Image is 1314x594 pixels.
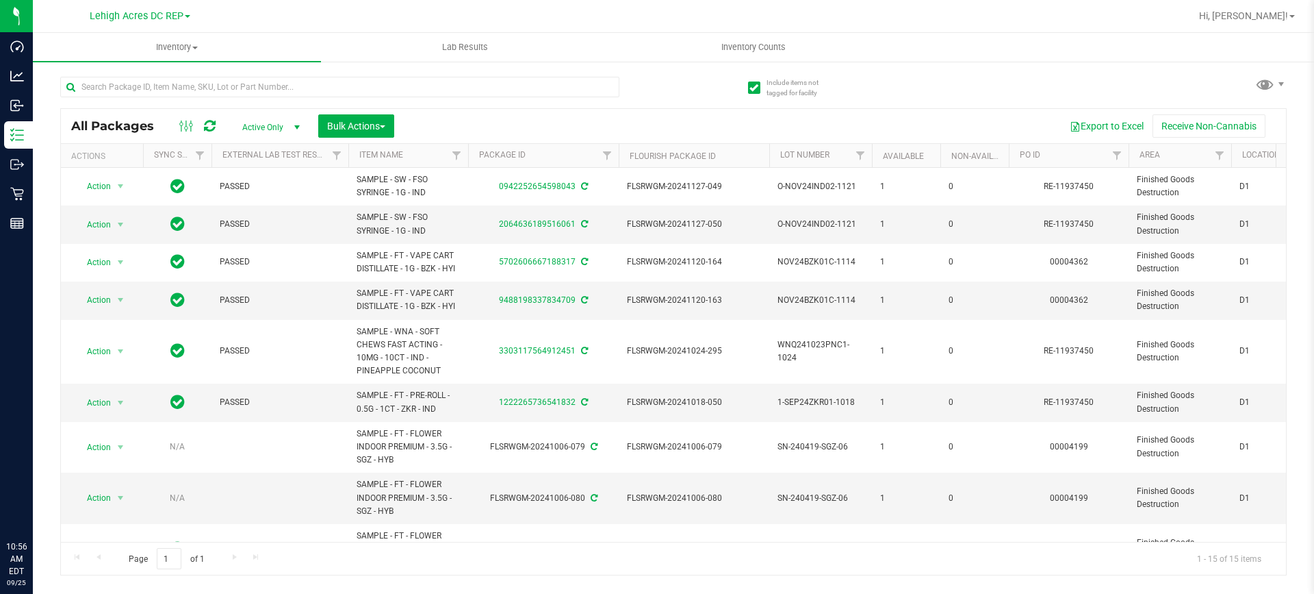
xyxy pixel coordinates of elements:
span: 0 [949,218,1001,231]
span: O-NOV24IND02-1121 [777,180,864,193]
span: Finished Goods Destruction [1137,287,1223,313]
a: 00004199 [1050,493,1088,503]
span: 1 - 15 of 15 items [1186,548,1272,569]
a: PO ID [1020,150,1040,160]
div: FLSRWGM-20241006-079 [466,441,621,454]
span: SAMPLE - SW - FSO SYRINGE - 1G - IND [357,211,460,237]
span: SAMPLE - FT - PRE-ROLL - 0.5G - 1CT - ZKR - IND [357,389,460,415]
span: 1 [880,441,932,454]
span: select [112,290,129,310]
span: 1 [880,294,932,307]
span: SAMPLE - FT - FLOWER INDOOR PREMIUM - 3.5G - SGZ - HYB [357,428,460,467]
span: select [112,253,129,272]
a: External Lab Test Result [222,150,330,160]
span: Inventory [33,41,321,53]
span: All Packages [71,119,168,134]
span: Lehigh Acres DC REP [90,10,183,22]
span: 1 [880,492,932,505]
p: 10:56 AM EDT [6,541,27,578]
a: Non-Available [951,151,1012,161]
p: 09/25 [6,578,27,588]
input: 1 [157,548,181,569]
span: Action [75,438,112,457]
span: 1 [880,396,932,409]
span: In Sync [170,539,185,558]
span: 0 [949,294,1001,307]
span: select [112,177,129,196]
a: Filter [446,144,468,167]
span: Include items not tagged for facility [766,77,835,98]
a: 00004199 [1050,442,1088,451]
a: Flourish Package ID [630,151,716,161]
a: Lot Number [780,150,829,160]
span: NOV24BZK01C-1114 [777,256,864,269]
span: O-NOV24IND02-1121 [777,218,864,231]
span: In Sync [170,177,185,196]
span: Action [75,290,112,310]
a: RE-11937450 [1044,182,1094,191]
span: In Sync [170,252,185,271]
a: Sync Status [154,150,207,160]
a: Area [1139,150,1160,160]
iframe: Resource center [14,484,55,525]
span: Finished Goods Destruction [1137,485,1223,511]
span: 0 [949,396,1001,409]
span: 1 [880,345,932,358]
span: FLSRWGM-20241006-079 [627,441,761,454]
a: Location [1242,150,1280,160]
span: Finished Goods Destruction [1137,211,1223,237]
span: Action [75,488,112,508]
span: SAMPLE - FT - FLOWER INDOOR PREMIUM - 3.5G - SGZ - HYB [357,478,460,518]
span: SAMPLE - SW - FSO SYRINGE - 1G - IND [357,173,460,199]
span: Lab Results [424,41,506,53]
span: PASSED [220,294,340,307]
inline-svg: Outbound [10,158,24,171]
a: Lab Results [321,33,609,62]
span: In Sync [170,214,185,234]
span: In Sync [170,290,185,310]
a: 5702606667188317 [499,257,576,267]
span: 0 [949,492,1001,505]
a: 3303117564912451 [499,346,576,356]
span: select [112,393,129,412]
span: FLSRWGM-20241127-050 [627,218,761,231]
span: FLSRWGM-20241006-080 [627,492,761,505]
span: Sync from Compliance System [579,397,588,407]
a: 0942252654598043 [499,182,576,191]
inline-svg: Analytics [10,69,24,83]
span: Action [75,215,112,234]
span: FLSRWGM-20241127-049 [627,180,761,193]
span: Bulk Actions [327,121,385,132]
span: Sync from Compliance System [579,295,588,305]
a: Filter [189,144,211,167]
span: Hi, [PERSON_NAME]! [1199,10,1288,21]
span: Action [75,342,112,361]
span: PASSED [220,256,340,269]
span: select [112,215,129,234]
button: Bulk Actions [318,114,394,138]
span: Sync from Compliance System [579,182,588,191]
inline-svg: Inventory [10,128,24,142]
span: 1 [880,256,932,269]
span: N/A [170,493,185,503]
a: RE-11937450 [1044,397,1094,407]
span: FLSRWGM-20241024-295 [627,345,761,358]
a: Inventory [33,33,321,62]
span: 0 [949,256,1001,269]
div: FLSRWGM-20241006-080 [466,492,621,505]
a: RE-11937450 [1044,219,1094,229]
inline-svg: Retail [10,187,24,201]
span: 1-SEP24ZKR01-1018 [777,396,864,409]
span: Action [75,540,112,559]
a: 00004362 [1050,295,1088,305]
div: Actions [71,151,138,161]
span: 1 [880,180,932,193]
span: PASSED [220,218,340,231]
span: select [112,438,129,457]
a: Item Name [359,150,403,160]
span: In Sync [170,341,185,360]
button: Export to Excel [1061,114,1152,138]
inline-svg: Dashboard [10,40,24,53]
span: Sync from Compliance System [589,493,597,503]
a: Filter [596,144,619,167]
